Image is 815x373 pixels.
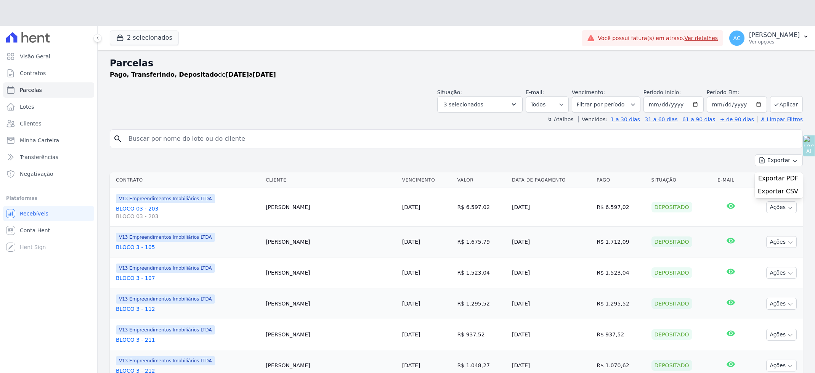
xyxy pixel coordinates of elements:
[402,204,420,210] a: [DATE]
[116,205,260,220] a: BLOCO 03 - 203BLOCO 03 - 203
[3,133,94,148] a: Minha Carteira
[509,288,594,319] td: [DATE]
[509,227,594,257] td: [DATE]
[263,319,399,350] td: [PERSON_NAME]
[454,227,509,257] td: R$ 1.675,79
[116,294,215,304] span: V13 Empreendimentos Imobiliários LTDA
[723,27,815,49] button: AC [PERSON_NAME] Ver opções
[110,31,179,45] button: 2 selecionados
[594,227,648,257] td: R$ 1.712,09
[755,154,803,166] button: Exportar
[3,49,94,64] a: Visão Geral
[116,212,260,220] span: BLOCO 03 - 203
[226,71,249,78] strong: [DATE]
[720,116,754,122] a: + de 90 dias
[113,134,122,143] i: search
[3,66,94,81] a: Contratos
[757,116,803,122] a: ✗ Limpar Filtros
[124,131,799,146] input: Buscar por nome do lote ou do cliente
[594,172,648,188] th: Pago
[645,116,677,122] a: 31 a 60 dias
[20,103,34,111] span: Lotes
[20,120,41,127] span: Clientes
[3,206,94,221] a: Recebíveis
[20,53,50,60] span: Visão Geral
[20,170,53,178] span: Negativação
[454,319,509,350] td: R$ 937,52
[3,82,94,98] a: Parcelas
[444,100,483,109] span: 3 selecionados
[598,34,718,42] span: Você possui fatura(s) em atraso.
[116,264,215,273] span: V13 Empreendimentos Imobiliários LTDA
[682,116,715,122] a: 61 a 90 dias
[509,172,594,188] th: Data de Pagamento
[263,288,399,319] td: [PERSON_NAME]
[454,172,509,188] th: Valor
[578,116,607,122] label: Vencidos:
[454,288,509,319] td: R$ 1.295,52
[766,329,797,341] button: Ações
[509,319,594,350] td: [DATE]
[3,150,94,165] a: Transferências
[116,274,260,282] a: BLOCO 3 - 107
[611,116,640,122] a: 1 a 30 dias
[3,116,94,131] a: Clientes
[749,39,800,45] p: Ver opções
[651,267,692,278] div: Depositado
[648,172,715,188] th: Situação
[766,267,797,279] button: Ações
[714,172,747,188] th: E-mail
[651,202,692,212] div: Depositado
[454,257,509,288] td: R$ 1.523,04
[758,188,798,195] span: Exportar CSV
[594,257,648,288] td: R$ 1.523,04
[110,71,218,78] strong: Pago, Transferindo, Depositado
[651,298,692,309] div: Depositado
[116,356,215,365] span: V13 Empreendimentos Imobiliários LTDA
[116,305,260,313] a: BLOCO 3 - 112
[526,89,544,95] label: E-mail:
[253,71,276,78] strong: [DATE]
[399,172,454,188] th: Vencimento
[749,31,800,39] p: [PERSON_NAME]
[758,188,800,197] a: Exportar CSV
[110,172,263,188] th: Contrato
[116,325,215,334] span: V13 Empreendimentos Imobiliários LTDA
[116,243,260,251] a: BLOCO 3 - 105
[402,270,420,276] a: [DATE]
[263,257,399,288] td: [PERSON_NAME]
[116,233,215,242] span: V13 Empreendimentos Imobiliários LTDA
[572,89,605,95] label: Vencimento:
[594,319,648,350] td: R$ 937,52
[263,188,399,227] td: [PERSON_NAME]
[651,236,692,247] div: Depositado
[20,153,58,161] span: Transferências
[454,188,509,227] td: R$ 6.597,02
[402,301,420,307] a: [DATE]
[402,362,420,368] a: [DATE]
[110,70,276,79] p: de a
[402,331,420,338] a: [DATE]
[651,360,692,371] div: Depositado
[116,194,215,203] span: V13 Empreendimentos Imobiliários LTDA
[8,347,26,365] iframe: Intercom live chat
[758,175,800,184] a: Exportar PDF
[437,96,523,113] button: 3 selecionados
[3,166,94,182] a: Negativação
[263,172,399,188] th: Cliente
[766,360,797,371] button: Ações
[20,69,46,77] span: Contratos
[758,175,798,182] span: Exportar PDF
[766,298,797,310] button: Ações
[20,86,42,94] span: Parcelas
[643,89,681,95] label: Período Inicío:
[263,227,399,257] td: [PERSON_NAME]
[509,257,594,288] td: [DATE]
[770,96,803,113] button: Aplicar
[116,336,260,344] a: BLOCO 3 - 211
[766,201,797,213] button: Ações
[509,188,594,227] td: [DATE]
[594,288,648,319] td: R$ 1.295,52
[547,116,573,122] label: ↯ Atalhos
[402,239,420,245] a: [DATE]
